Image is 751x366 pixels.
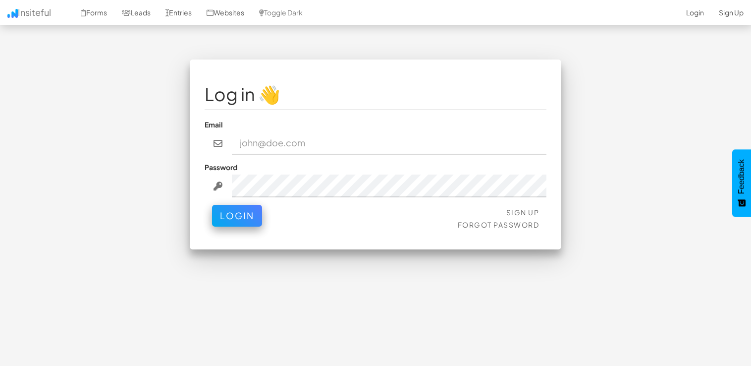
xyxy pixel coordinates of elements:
[737,159,746,194] span: Feedback
[205,84,546,104] h1: Log in 👋
[7,9,18,18] img: icon.png
[212,205,262,227] button: Login
[205,162,237,172] label: Password
[732,149,751,217] button: Feedback - Show survey
[232,132,547,155] input: john@doe.com
[458,220,539,229] a: Forgot Password
[205,120,223,129] label: Email
[506,208,539,217] a: Sign Up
